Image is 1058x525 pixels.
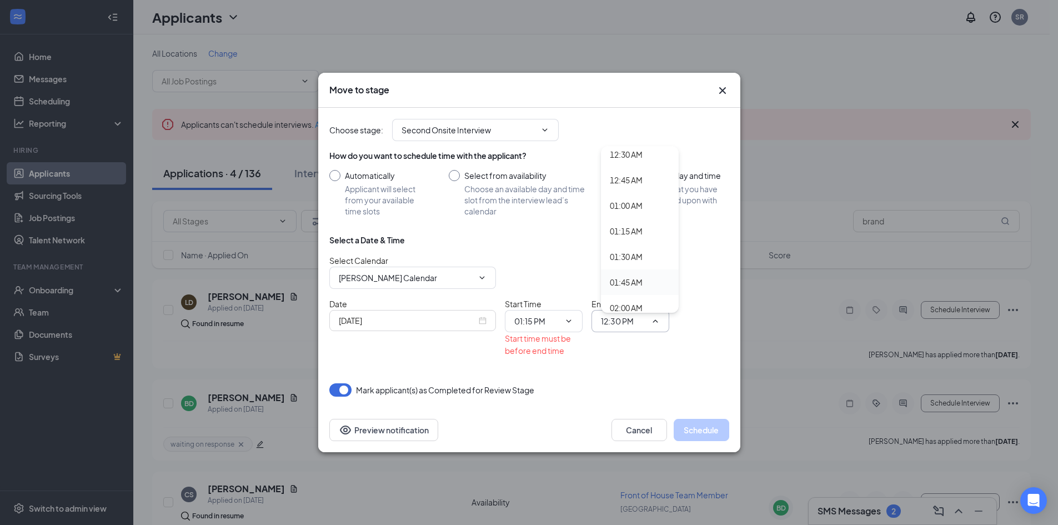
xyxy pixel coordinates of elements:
div: 12:45 AM [610,174,643,186]
div: 12:30 AM [610,148,643,161]
div: 01:30 AM [610,251,643,263]
span: End Time [591,299,625,309]
svg: ChevronUp [651,317,660,326]
button: Schedule [674,419,729,441]
svg: ChevronDown [540,126,549,134]
svg: Eye [339,423,352,437]
button: Cancel [611,419,667,441]
div: Select a Date & Time [329,234,405,246]
svg: Cross [716,84,729,97]
div: 01:45 AM [610,276,643,288]
button: Close [716,84,729,97]
div: Open Intercom Messenger [1020,487,1047,514]
svg: ChevronDown [478,273,487,282]
span: Mark applicant(s) as Completed for Review Stage [356,383,534,397]
span: Select Calendar [329,256,388,266]
span: Start Time [505,299,541,309]
h3: Move to stage [329,84,389,96]
input: Start time [514,315,560,327]
div: 01:00 AM [610,199,643,212]
button: Preview notificationEye [329,419,438,441]
div: 02:00 AM [610,302,643,314]
div: How do you want to schedule time with the applicant? [329,150,729,161]
span: Date [329,299,347,309]
div: 01:15 AM [610,225,643,237]
svg: ChevronDown [564,317,573,326]
span: Choose stage : [329,124,383,136]
div: Start time must be before end time [505,332,583,357]
input: Sep 16, 2025 [339,314,477,327]
input: End time [601,315,646,327]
